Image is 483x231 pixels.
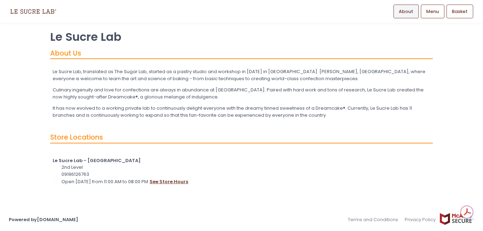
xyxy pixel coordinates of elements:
b: Le Sucre Lab - [GEOGRAPHIC_DATA] [53,157,141,164]
span: About [399,8,413,15]
span: Basket [452,8,468,15]
a: Menu [421,5,444,18]
p: Le Sucre Lab [50,30,433,44]
div: Open [DATE] from 11:00 AM to 08:00 PM [53,178,431,186]
p: Culinary ingenuity and love for confections are always in abundance at [GEOGRAPHIC_DATA]. Paired ... [53,86,431,100]
span: Menu [426,8,439,15]
img: logo [9,5,58,18]
button: see store hours [149,178,188,186]
a: Powered by[DOMAIN_NAME] [9,216,78,223]
p: It has now evolved to a working private lab to continuously delight everyone with the dreamy tinn... [53,105,431,118]
img: mcafee-secure [439,213,474,225]
div: 2nd Level [53,164,431,171]
p: Le Sucre Lab, translated as The Sugar Lab, started as a pastry studio and workshop in [DATE] in [... [53,68,431,82]
a: Privacy Policy [402,213,439,226]
div: Store Locations [50,132,433,143]
div: 09196126763 [53,171,431,178]
div: About Us [50,48,433,59]
a: About [393,5,419,18]
a: Terms and Conditions [348,213,402,226]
